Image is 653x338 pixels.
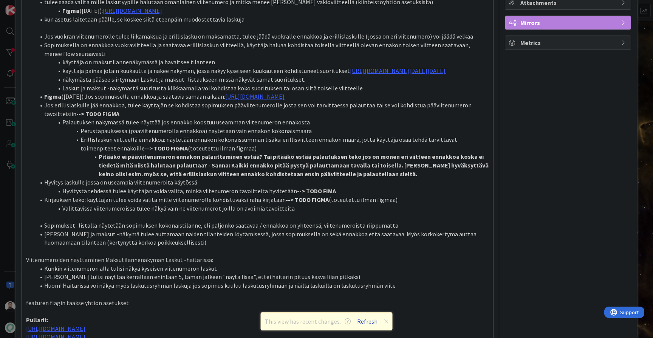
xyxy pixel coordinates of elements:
[354,316,380,326] button: Refresh
[35,75,489,84] li: näkymästä pääsee siirtymään Laskut ja maksut -listaukseen missä näkyvät samat suoritukset.
[35,127,489,135] li: Perustapauksessa (pääviitenumerolla ennakkoa) näytetään vain ennakon kokonaismäärä
[35,15,489,24] li: kun asetus laitetaan päälle, se koskee siitä eteenpäin muodostettavia laskuja
[520,38,617,47] span: Metrics
[103,7,162,14] a: [URL][DOMAIN_NAME]
[44,93,61,100] strong: Figma
[35,6,489,15] li: ([DATE]):
[35,92,489,101] li: ([DATE]) Jos sopimuksella ennakkoa ja saatavia samaan aikaan:
[35,118,489,127] li: Palautuksen näkymässä tulee näyttää jos ennakko koostuu useamman viitenumeron ennakosta
[35,135,489,152] li: Erillislaskun viitteellä ennakkoa: näytetään ennakon kokonaissumman lisäksi erillisviitteen ennak...
[35,58,489,67] li: käyttäjä on maksutilannenäkymässä ja havaitsee tilanteen
[35,273,489,281] li: [PERSON_NAME] tulisi näyttää kerrallaan enintään 5, tämän jälkeen "näytä lisää", ettei haitarin p...
[35,281,489,290] li: Huom! Haitarissa voi näkyä myös laskutusryhmän laskuja jos sopimus kuuluu laskutusryhmään ja näil...
[35,178,489,187] li: Hyvitys laskulle jossa on useampia viitenumeroita käytössä
[265,317,351,326] span: This view has recent changes.
[35,101,489,118] li: Jos erillislaskulle jää ennakkoa, tulee käyttäjän se kohdistaa sopimuksen pääviitenumerolle josta...
[35,230,489,247] li: [PERSON_NAME] ja maksut -näkymä tulee auttamaan näiden tilanteiden löytämisessä, jossa sopimuksel...
[35,264,489,273] li: Kunkin viitenumeron alla tulisi näkyä kyseisen viitenumeron laskut
[35,32,489,41] li: Jos vuokran viitenumerolle tulee liikamaksua ja erillislasku on maksamatta, tulee jäädä vuokralle...
[35,187,489,195] li: Hyvitystä tehdessä tulee käyttäjän voida valita, minkä viitenumeron tavoitteita hyvitetään
[99,153,490,177] strong: Pitääkö ei pääviitenumeron ennakon palauttaminen estää? Tai pitääkö estää palautuksen teko jos on...
[35,221,489,230] li: Sopimukset -listalla näytetään sopimuksen kokonaistilanne, eli paljonko saatavaa / ennakkoa on yh...
[62,7,79,14] strong: Figma
[520,18,617,27] span: Mirrors
[35,84,489,93] li: Laskut ja maksut -näkymästä suoritusta klikkaamalla voi kohdistaa koko suorituksen tai osan siitä...
[145,144,188,152] strong: --> TODO FIGMA
[26,299,489,307] p: featuren flägin taakse yhtiön asetukset
[26,325,85,332] a: [URL][DOMAIN_NAME]
[16,1,34,10] span: Support
[225,93,285,100] a: [URL][DOMAIN_NAME]
[350,67,446,74] a: [URL][DOMAIN_NAME][DATE][DATE]
[297,187,336,195] strong: --> TODO FIMA
[26,256,489,264] p: Viitenumeroiden näyttäminen Maksutilannenäkymän Laskut -haitarissa:
[76,110,119,118] strong: --> TODO FIGMA
[26,316,48,324] strong: Pullarit:
[35,41,489,58] li: Sopimuksella on ennakkoa vuokraviitteellä ja saatavaa erillislaskun viitteellä, käyttäjä haluaa k...
[35,195,489,204] li: Kirjauksen teko: käyttäjän tulee voida valita mille viitenumerolle kohdistuvaksi raha kirjataan (...
[35,67,489,75] li: käyttäjä painaa jotain kuukautta ja näkee näkymän, jossa näkyy kyseiseen kuukauteen kohdistuneet ...
[35,204,489,213] li: Valittavissa viitenumeroissa tulee näkyä vain ne viitenumerot joilla on avoimia tavoitteita
[286,196,329,203] strong: --> TODO FIGMA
